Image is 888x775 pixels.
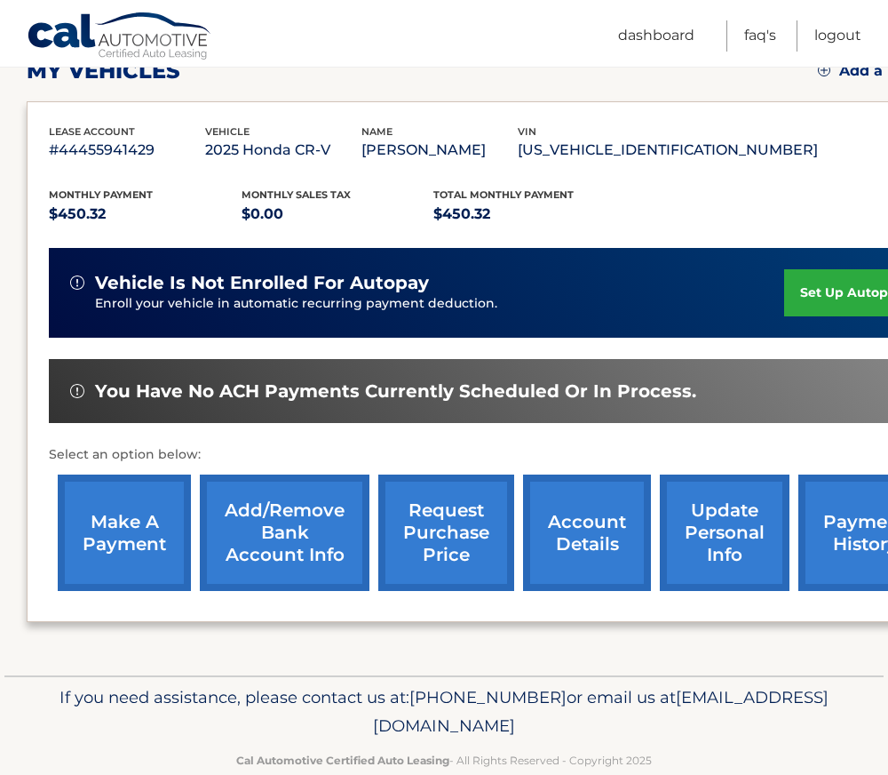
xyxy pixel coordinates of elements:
[49,202,242,227] p: $450.32
[814,20,861,52] a: Logout
[378,475,514,591] a: request purchase price
[49,125,135,138] span: lease account
[70,276,84,290] img: alert-white.svg
[205,138,361,163] p: 2025 Honda CR-V
[70,384,84,398] img: alert-white.svg
[433,202,626,227] p: $450.32
[433,188,574,201] span: Total Monthly Payment
[744,20,776,52] a: FAQ's
[27,58,180,84] h2: my vehicles
[49,138,205,163] p: #44455941429
[27,12,213,63] a: Cal Automotive
[31,683,857,740] p: If you need assistance, please contact us at: or email us at
[95,272,429,294] span: vehicle is not enrolled for autopay
[361,125,392,138] span: name
[95,380,696,403] span: You have no ACH payments currently scheduled or in process.
[49,188,153,201] span: Monthly Payment
[523,475,651,591] a: account details
[373,687,829,736] span: [EMAIL_ADDRESS][DOMAIN_NAME]
[58,475,191,591] a: make a payment
[518,138,818,163] p: [US_VEHICLE_IDENTIFICATION_NUMBER]
[618,20,694,52] a: Dashboard
[518,125,536,138] span: vin
[361,138,518,163] p: [PERSON_NAME]
[31,751,857,770] p: - All Rights Reserved - Copyright 2025
[818,64,830,76] img: add.svg
[242,202,434,227] p: $0.00
[242,188,351,201] span: Monthly sales Tax
[205,125,250,138] span: vehicle
[660,475,789,591] a: update personal info
[95,294,784,314] p: Enroll your vehicle in automatic recurring payment deduction.
[409,687,567,707] span: [PHONE_NUMBER]
[236,754,449,767] strong: Cal Automotive Certified Auto Leasing
[200,475,369,591] a: Add/Remove bank account info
